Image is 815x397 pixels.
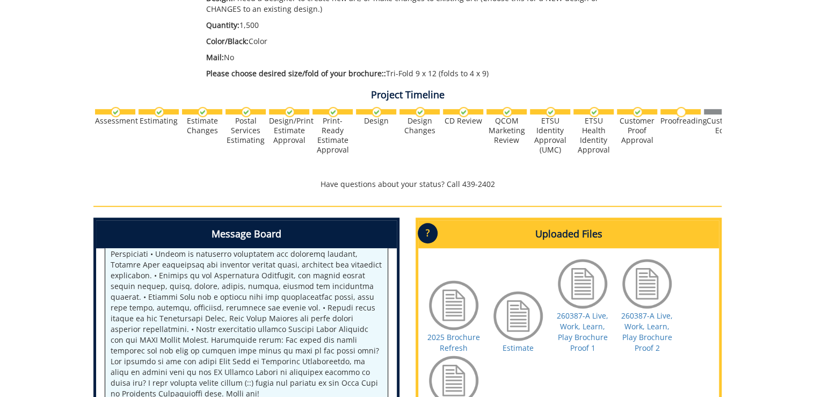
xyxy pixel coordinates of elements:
img: checkmark [415,107,425,117]
div: Assessment [95,116,135,126]
img: checkmark [241,107,251,117]
img: checkmark [502,107,512,117]
div: ETSU Health Identity Approval [573,116,614,155]
p: Tri-Fold 9 x 12 (folds to 4 x 9) [206,68,627,79]
img: checkmark [328,107,338,117]
p: ? [418,223,438,243]
div: QCOM Marketing Review [486,116,527,145]
img: no [676,107,686,117]
img: checkmark [459,107,469,117]
span: Mail: [206,52,224,62]
div: Print-Ready Estimate Approval [312,116,353,155]
div: Customer Proof Approval [617,116,657,145]
p: 1,500 [206,20,627,31]
div: Design [356,116,396,126]
span: Please choose desired size/fold of your brochure:: [206,68,386,78]
div: Customer Edits [704,116,744,135]
div: CD Review [443,116,483,126]
img: checkmark [632,107,643,117]
div: Postal Services Estimating [225,116,266,145]
p: No [206,52,627,63]
h4: Uploaded Files [418,220,719,248]
a: Estimate [503,343,534,353]
a: 2025 Brochure Refresh [427,332,480,353]
img: checkmark [198,107,208,117]
img: checkmark [372,107,382,117]
img: checkmark [545,107,556,117]
div: ETSU Identity Approval (UMC) [530,116,570,155]
div: Design Changes [399,116,440,135]
div: Design/Print Estimate Approval [269,116,309,145]
div: Estimating [139,116,179,126]
img: checkmark [589,107,599,117]
img: checkmark [111,107,121,117]
a: 260387-A Live, Work, Learn, Play Brochure Proof 2 [621,311,673,353]
h4: Project Timeline [93,90,722,100]
div: Estimate Changes [182,116,222,135]
p: Color [206,36,627,47]
span: Quantity: [206,20,239,30]
img: checkmark [154,107,164,117]
img: checkmark [285,107,295,117]
a: 260387-A Live, Work, Learn, Play Brochure Proof 1 [557,311,608,353]
p: Have questions about your status? Call 439-2402 [93,179,722,190]
span: Color/Black: [206,36,249,46]
div: Proofreading [660,116,701,126]
h4: Message Board [96,220,397,248]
